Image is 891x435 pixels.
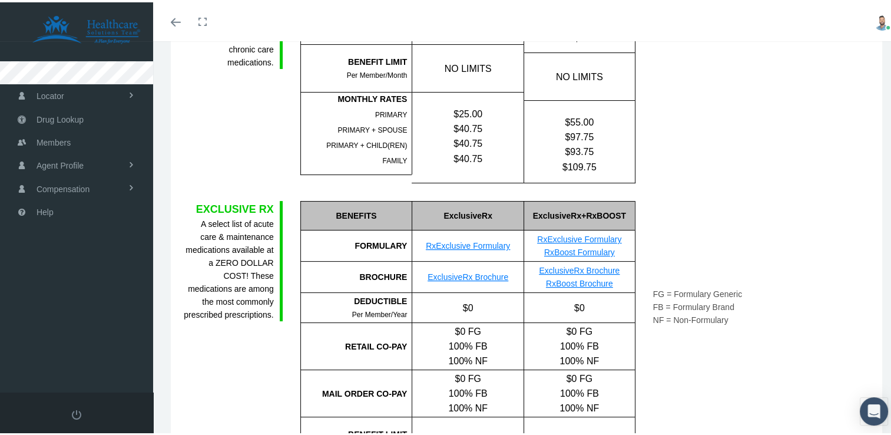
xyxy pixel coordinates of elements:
[301,292,408,305] div: DEDUCTIBLE
[37,199,54,221] span: Help
[524,113,635,127] div: $55.00
[524,157,635,172] div: $109.75
[653,313,728,322] span: NF = Non-Formulary
[347,69,408,77] span: Per Member/Month
[183,199,274,215] div: EXCLUSIVE RX
[412,398,524,413] div: 100% NF
[524,322,635,337] div: $0 FG
[544,245,615,255] a: RxBoost Formulary
[412,369,524,384] div: $0 FG
[301,338,408,351] div: RETAIL CO-PAY
[653,287,742,296] span: FG = Formulary Generic
[524,384,635,398] div: 100% FB
[412,119,524,134] div: $40.75
[37,106,84,128] span: Drug Lookup
[183,215,274,319] div: A select list of acute care & maintenance medications available at a ZERO DOLLAR COST! These medi...
[301,90,408,103] div: MONTHLY RATES
[300,199,412,228] div: BENEFITS
[300,259,412,291] div: BROCHURE
[375,108,407,117] span: PRIMARY
[37,152,84,174] span: Agent Profile
[428,270,508,279] a: ExclusiveRx Brochure
[37,83,64,105] span: Locator
[337,124,407,132] span: PRIMARY + SPOUSE
[873,11,891,28] img: S_Profile_Picture_16279.jpg
[524,51,635,98] div: NO LIMITS
[383,154,408,163] span: FAMILY
[301,385,408,398] div: MAIL ORDER CO-PAY
[301,53,408,66] div: BENEFIT LIMIT
[524,199,635,228] div: ExclusiveRx+RxBOOST
[15,13,157,42] img: HEALTHCARE SOLUTIONS TEAM, LLC
[539,263,620,273] a: ExclusiveRx Brochure
[524,351,635,366] div: 100% NF
[524,291,635,320] div: $0
[426,239,510,248] a: RxExclusive Formulary
[37,129,71,151] span: Members
[412,322,524,337] div: $0 FG
[412,291,524,320] div: $0
[524,369,635,384] div: $0 FG
[524,127,635,142] div: $97.75
[412,42,524,90] div: NO LIMITS
[412,134,524,149] div: $40.75
[300,228,412,259] div: FORMULARY
[412,351,524,366] div: 100% NF
[653,300,734,309] span: FB = Formulary Brand
[524,142,635,157] div: $93.75
[524,337,635,351] div: 100% FB
[412,104,524,119] div: $25.00
[546,276,613,286] a: RxBoost Brochure
[326,139,407,147] span: PRIMARY + CHILD(REN)
[537,232,621,242] a: RxExclusive Formulary
[352,308,408,317] span: Per Member/Year
[412,384,524,398] div: 100% FB
[860,395,888,423] div: Open Intercom Messenger
[524,398,635,413] div: 100% NF
[412,199,524,228] div: ExclusiveRx
[412,337,524,351] div: 100% FB
[412,149,524,164] div: $40.75
[37,176,90,198] span: Compensation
